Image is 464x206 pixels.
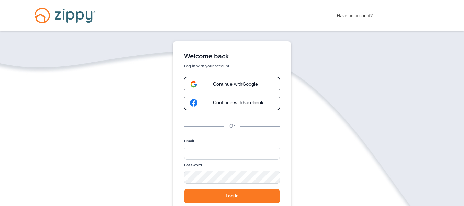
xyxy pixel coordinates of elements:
[190,99,197,107] img: google-logo
[206,82,258,87] span: Continue with Google
[184,147,280,160] input: Email
[184,63,280,69] p: Log in with your account.
[190,80,197,88] img: google-logo
[184,171,280,184] input: Password
[184,162,202,168] label: Password
[184,138,194,144] label: Email
[184,96,280,110] a: google-logoContinue withFacebook
[229,122,235,130] p: Or
[184,189,280,203] button: Log in
[206,100,263,105] span: Continue with Facebook
[337,9,373,20] span: Have an account?
[184,77,280,91] a: google-logoContinue withGoogle
[184,52,280,61] h1: Welcome back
